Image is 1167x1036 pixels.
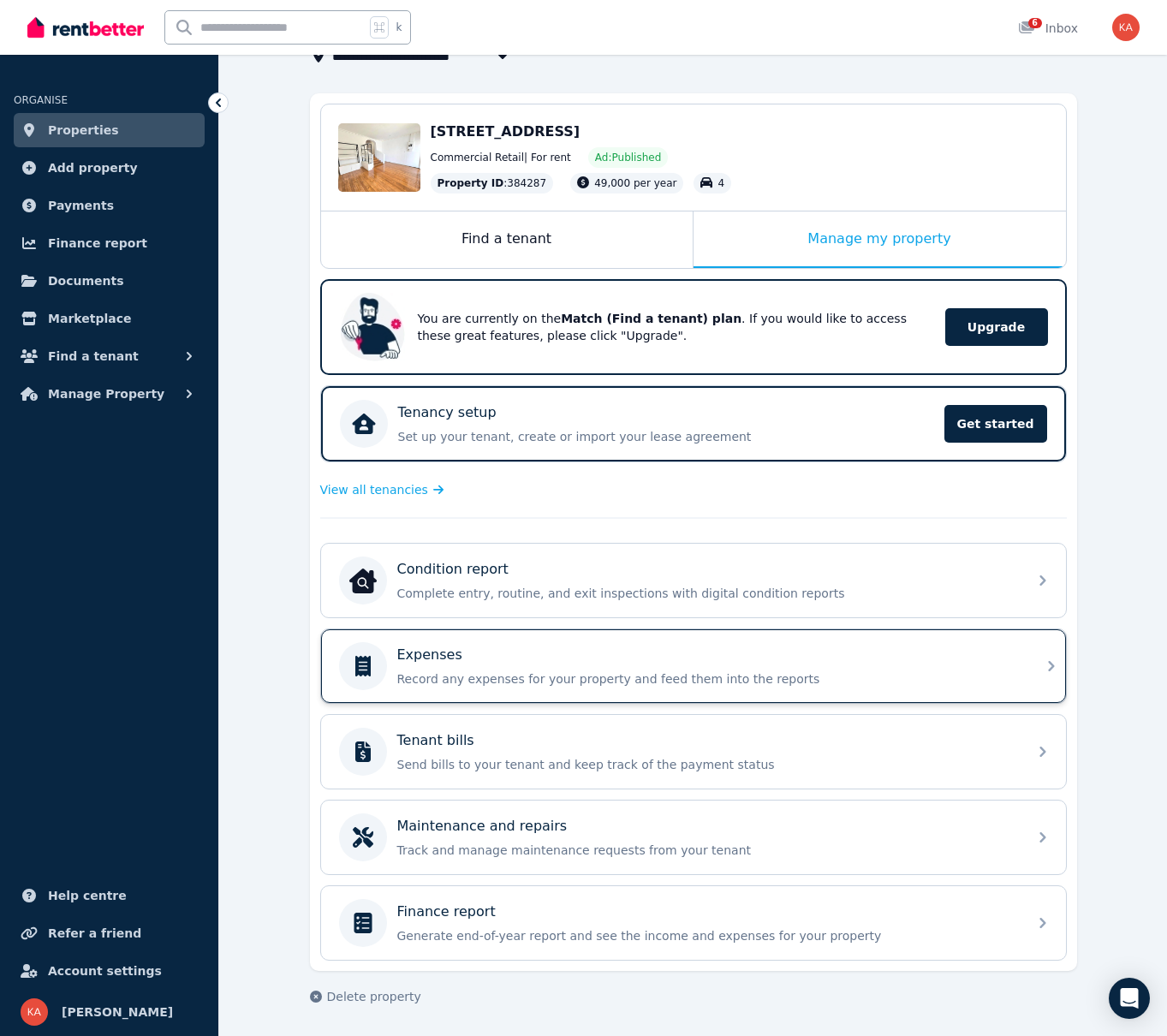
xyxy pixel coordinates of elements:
a: Account settings [14,954,205,988]
span: Property ID [438,176,504,190]
a: Tenant billsSend bills to your tenant and keep track of the payment status [321,715,1066,789]
a: Maintenance and repairsTrack and manage maintenance requests from your tenant [321,801,1066,874]
a: Payments [14,188,205,223]
img: Upgrade RentBetter plan [339,293,408,361]
span: Commercial Retail | For rent [431,151,571,164]
div: : 384287 [431,173,554,194]
button: Find a tenant [14,339,205,373]
a: Documents [14,264,205,298]
p: Tenant bills [397,730,474,751]
div: Find a tenant [321,211,693,268]
span: Refer a friend [48,923,141,944]
a: Refer a friend [14,916,205,950]
span: [PERSON_NAME] [62,1002,173,1022]
a: Add property [14,151,205,185]
span: ORGANISE [14,94,68,106]
p: Set up your tenant, create or import your lease agreement [398,428,934,445]
a: Marketplace [14,301,205,336]
a: Tenancy setupSet up your tenant, create or import your lease agreementGet started [321,386,1066,461]
div: Inbox [1018,20,1078,37]
span: View all tenancies [320,481,428,498]
p: Maintenance and repairs [397,816,568,837]
span: Account settings [48,961,162,981]
p: Condition report [397,559,509,580]
p: You are currently on the . If you would like to access these great features, please click "Upgrade". [418,310,921,344]
span: Help centre [48,885,127,906]
span: Ad: Published [595,151,661,164]
img: RentBetter [27,15,144,40]
span: Finance report [48,233,147,253]
img: Kaan Arel [1112,14,1140,41]
div: Open Intercom Messenger [1109,978,1150,1019]
p: Tenancy setup [398,402,497,423]
a: Finance reportGenerate end-of-year report and see the income and expenses for your property [321,886,1066,960]
span: Find a tenant [48,346,139,366]
span: Documents [48,271,124,291]
span: Delete property [327,988,421,1005]
span: Add property [48,158,138,178]
span: 6 [1028,18,1042,28]
span: 4 [717,177,724,189]
b: Match (Find a tenant) plan [561,312,741,325]
a: Properties [14,113,205,147]
span: Payments [48,195,114,216]
span: [STREET_ADDRESS] [431,123,581,140]
p: Track and manage maintenance requests from your tenant [397,842,1017,859]
p: Complete entry, routine, and exit inspections with digital condition reports [397,585,1017,602]
div: Manage my property [694,211,1066,268]
span: Get started [944,405,1047,443]
p: Finance report [397,902,496,922]
a: Condition reportCondition reportComplete entry, routine, and exit inspections with digital condit... [321,544,1066,617]
button: Delete property [310,988,421,1005]
span: Manage Property [48,384,164,404]
p: Send bills to your tenant and keep track of the payment status [397,756,1017,773]
a: View all tenancies [320,481,444,498]
a: ExpensesRecord any expenses for your property and feed them into the reports [321,629,1066,703]
img: Kaan Arel [21,998,48,1026]
img: Condition report [349,567,377,594]
span: Marketplace [48,308,131,329]
p: Record any expenses for your property and feed them into the reports [397,670,1017,688]
a: Help centre [14,878,205,913]
p: Expenses [397,645,462,665]
a: Finance report [14,226,205,260]
span: 49,000 per year [594,177,676,189]
span: k [396,21,402,34]
p: Generate end-of-year report and see the income and expenses for your property [397,927,1017,944]
button: Manage Property [14,377,205,411]
span: Upgrade [945,308,1048,346]
span: Properties [48,120,119,140]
